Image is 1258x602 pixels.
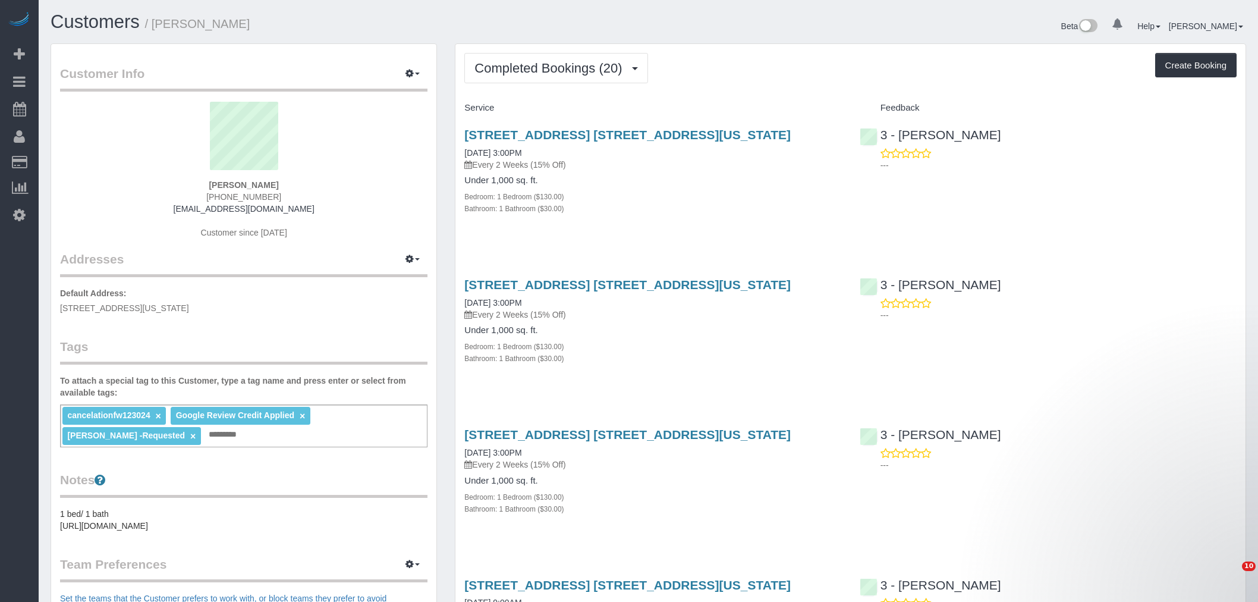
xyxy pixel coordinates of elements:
[464,309,841,321] p: Every 2 Weeks (15% Off)
[1137,21,1160,31] a: Help
[464,448,521,457] a: [DATE] 3:00PM
[1242,562,1256,571] span: 10
[464,476,841,486] h4: Under 1,000 sq. ft.
[60,65,427,92] legend: Customer Info
[464,103,841,113] h4: Service
[1078,19,1097,35] img: New interface
[464,298,521,308] a: [DATE] 3:00PM
[7,12,31,29] img: Automaid Logo
[464,205,564,213] small: Bathroom: 1 Bathroom ($30.00)
[860,103,1237,113] h4: Feedback
[464,159,841,171] p: Every 2 Weeks (15% Off)
[1061,21,1098,31] a: Beta
[206,192,281,202] span: [PHONE_NUMBER]
[464,459,841,471] p: Every 2 Weeks (15% Off)
[464,193,564,201] small: Bedroom: 1 Bedroom ($130.00)
[860,578,1001,592] a: 3 - [PERSON_NAME]
[67,431,185,440] span: [PERSON_NAME] -Requested
[464,325,841,336] h4: Under 1,000 sq. ft.
[190,431,196,441] a: ×
[464,278,791,291] a: [STREET_ADDRESS] [STREET_ADDRESS][US_STATE]
[880,309,1237,321] p: ---
[880,159,1237,171] p: ---
[201,228,287,237] span: Customer since [DATE]
[464,128,791,142] a: [STREET_ADDRESS] [STREET_ADDRESS][US_STATE]
[60,338,427,365] legend: Tags
[860,128,1001,142] a: 3 - [PERSON_NAME]
[60,556,427,582] legend: Team Preferences
[464,493,564,501] small: Bedroom: 1 Bedroom ($130.00)
[1218,562,1246,590] iframe: Intercom live chat
[464,53,647,83] button: Completed Bookings (20)
[156,411,161,421] a: ×
[474,61,628,76] span: Completed Bookings (20)
[174,204,314,214] a: [EMAIL_ADDRESS][DOMAIN_NAME]
[60,508,427,532] pre: 1 bed/ 1 bath [URL][DOMAIN_NAME]
[860,428,1001,441] a: 3 - [PERSON_NAME]
[209,180,278,190] strong: [PERSON_NAME]
[464,578,791,592] a: [STREET_ADDRESS] [STREET_ADDRESS][US_STATE]
[60,287,127,299] label: Default Address:
[464,343,564,351] small: Bedroom: 1 Bedroom ($130.00)
[1169,21,1243,31] a: [PERSON_NAME]
[464,355,564,363] small: Bathroom: 1 Bathroom ($30.00)
[464,505,564,513] small: Bathroom: 1 Bathroom ($30.00)
[60,303,189,313] span: [STREET_ADDRESS][US_STATE]
[60,471,427,498] legend: Notes
[1155,53,1237,78] button: Create Booking
[176,410,294,420] span: Google Review Credit Applied
[67,410,150,420] span: cancelationfw123024
[60,375,427,399] label: To attach a special tag to this Customer, type a tag name and press enter or select from availabl...
[880,459,1237,471] p: ---
[300,411,305,421] a: ×
[464,175,841,186] h4: Under 1,000 sq. ft.
[464,428,791,441] a: [STREET_ADDRESS] [STREET_ADDRESS][US_STATE]
[51,11,140,32] a: Customers
[464,148,521,158] a: [DATE] 3:00PM
[145,17,250,30] small: / [PERSON_NAME]
[860,278,1001,291] a: 3 - [PERSON_NAME]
